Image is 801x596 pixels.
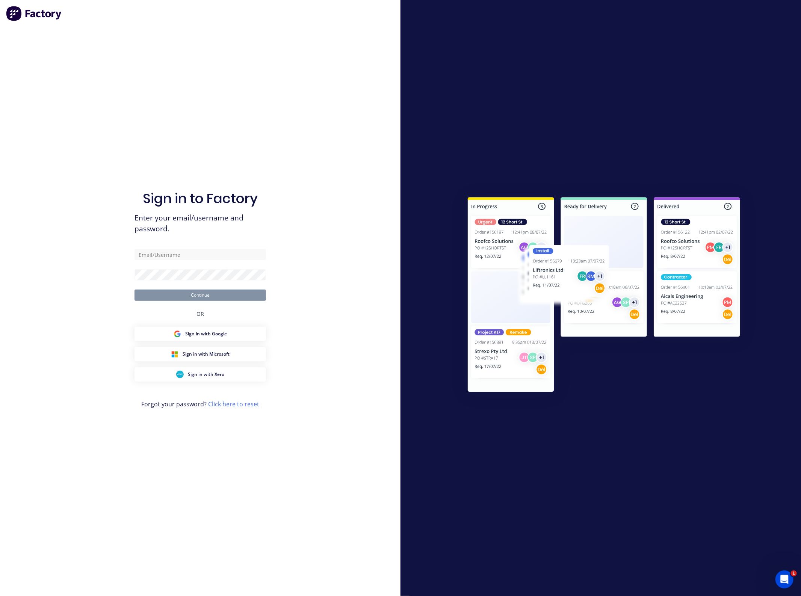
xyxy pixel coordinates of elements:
[196,301,204,327] div: OR
[176,371,184,378] img: Xero Sign in
[135,327,266,341] button: Google Sign inSign in with Google
[174,330,181,338] img: Google Sign in
[135,290,266,301] button: Continue
[775,570,793,588] iframe: Intercom live chat
[791,570,797,576] span: 1
[6,6,62,21] img: Factory
[183,351,230,358] span: Sign in with Microsoft
[135,249,266,260] input: Email/Username
[451,182,757,410] img: Sign in
[135,213,266,234] span: Enter your email/username and password.
[143,190,258,207] h1: Sign in to Factory
[141,400,259,409] span: Forgot your password?
[208,400,259,408] a: Click here to reset
[135,367,266,382] button: Xero Sign inSign in with Xero
[135,347,266,361] button: Microsoft Sign inSign in with Microsoft
[188,371,225,378] span: Sign in with Xero
[171,350,178,358] img: Microsoft Sign in
[186,330,227,337] span: Sign in with Google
